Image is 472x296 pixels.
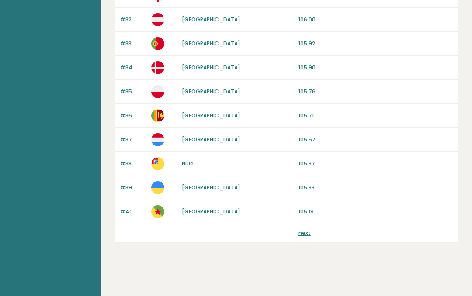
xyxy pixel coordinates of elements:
a: [GEOGRAPHIC_DATA] [182,64,240,71]
a: [GEOGRAPHIC_DATA] [182,16,240,23]
img: pl.svg [151,85,164,98]
p: 105.37 [298,160,452,168]
p: #37 [120,136,146,144]
img: lu.svg [151,133,164,146]
a: [GEOGRAPHIC_DATA] [182,208,240,215]
a: [GEOGRAPHIC_DATA] [182,136,240,143]
p: 105.76 [298,88,452,96]
p: #36 [120,112,146,120]
p: #35 [120,88,146,96]
a: next [298,229,311,237]
a: [GEOGRAPHIC_DATA] [182,184,240,191]
p: 105.71 [298,112,452,120]
p: #39 [120,184,146,192]
img: dk.svg [151,61,164,74]
p: #38 [120,160,146,168]
img: pt.svg [151,37,164,50]
p: #32 [120,16,146,24]
p: 105.19 [298,208,452,216]
p: #40 [120,208,146,216]
img: gf.svg [151,205,164,218]
a: Niue [182,160,194,167]
img: at.svg [151,13,164,26]
p: 105.90 [298,64,452,72]
p: #33 [120,40,146,48]
a: [GEOGRAPHIC_DATA] [182,88,240,95]
a: [GEOGRAPHIC_DATA] [182,40,240,47]
p: 105.33 [298,184,452,192]
img: nu.svg [151,157,164,170]
img: lk.svg [151,109,164,122]
p: 106.00 [298,16,452,24]
p: 105.92 [298,40,452,48]
p: #34 [120,64,146,72]
img: ua.svg [151,181,164,194]
p: 105.57 [298,136,452,144]
a: [GEOGRAPHIC_DATA] [182,112,240,119]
